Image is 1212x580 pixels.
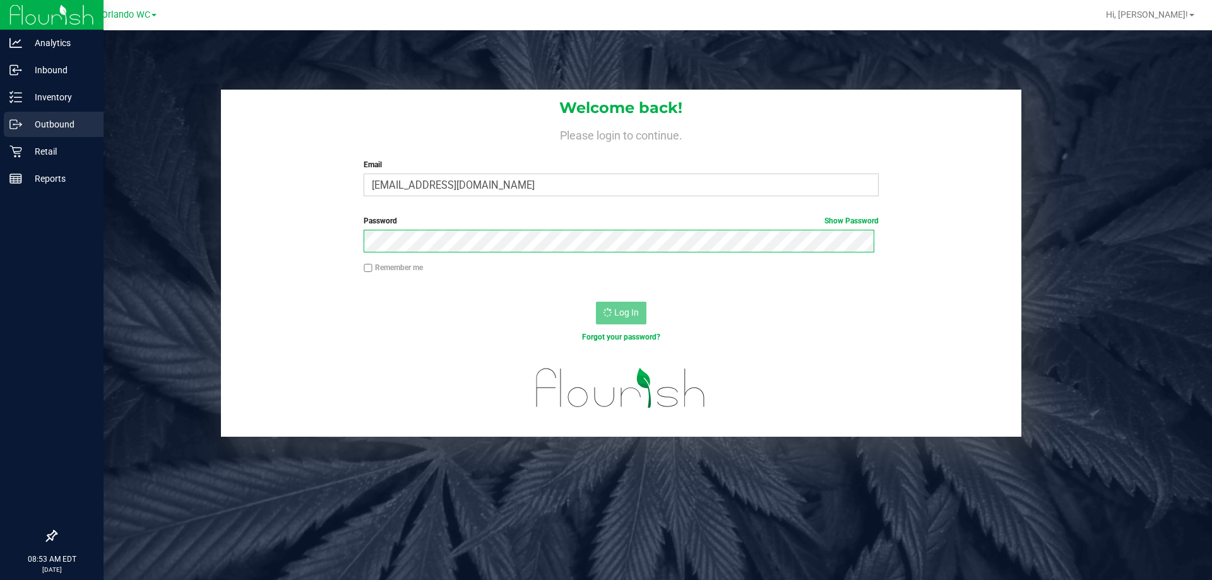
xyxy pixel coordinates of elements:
[1106,9,1188,20] span: Hi, [PERSON_NAME]!
[364,264,372,273] input: Remember me
[221,100,1021,116] h1: Welcome back!
[614,307,639,317] span: Log In
[9,64,22,76] inline-svg: Inbound
[221,126,1021,141] h4: Please login to continue.
[22,171,98,186] p: Reports
[22,62,98,78] p: Inbound
[582,333,660,341] a: Forgot your password?
[364,159,878,170] label: Email
[9,145,22,158] inline-svg: Retail
[824,216,879,225] a: Show Password
[6,565,98,574] p: [DATE]
[22,117,98,132] p: Outbound
[6,553,98,565] p: 08:53 AM EDT
[521,356,721,420] img: flourish_logo.svg
[22,35,98,50] p: Analytics
[596,302,646,324] button: Log In
[9,172,22,185] inline-svg: Reports
[22,144,98,159] p: Retail
[364,262,423,273] label: Remember me
[9,37,22,49] inline-svg: Analytics
[9,91,22,104] inline-svg: Inventory
[102,9,150,20] span: Orlando WC
[364,216,397,225] span: Password
[22,90,98,105] p: Inventory
[9,118,22,131] inline-svg: Outbound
